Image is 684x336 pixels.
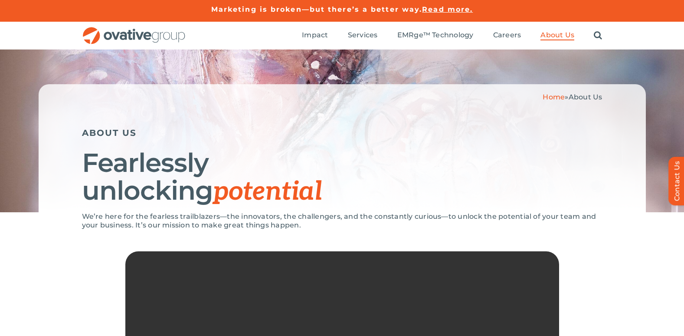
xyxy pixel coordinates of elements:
a: Careers [493,31,521,40]
a: Home [543,93,565,101]
h1: Fearlessly unlocking [82,149,602,206]
nav: Menu [302,22,602,49]
p: We’re here for the fearless trailblazers—the innovators, the challengers, and the constantly curi... [82,212,602,230]
a: EMRge™ Technology [397,31,474,40]
span: EMRge™ Technology [397,31,474,40]
span: Impact [302,31,328,40]
a: Services [348,31,378,40]
h5: ABOUT US [82,128,602,138]
span: Careers [493,31,521,40]
a: Impact [302,31,328,40]
a: Search [594,31,602,40]
span: potential [213,176,322,208]
span: About Us [540,31,574,40]
a: OG_Full_horizontal_RGB [82,26,186,34]
a: Marketing is broken—but there’s a better way. [211,5,422,13]
span: » [543,93,602,101]
a: Read more. [422,5,473,13]
span: About Us [569,93,602,101]
span: Services [348,31,378,40]
a: About Us [540,31,574,40]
